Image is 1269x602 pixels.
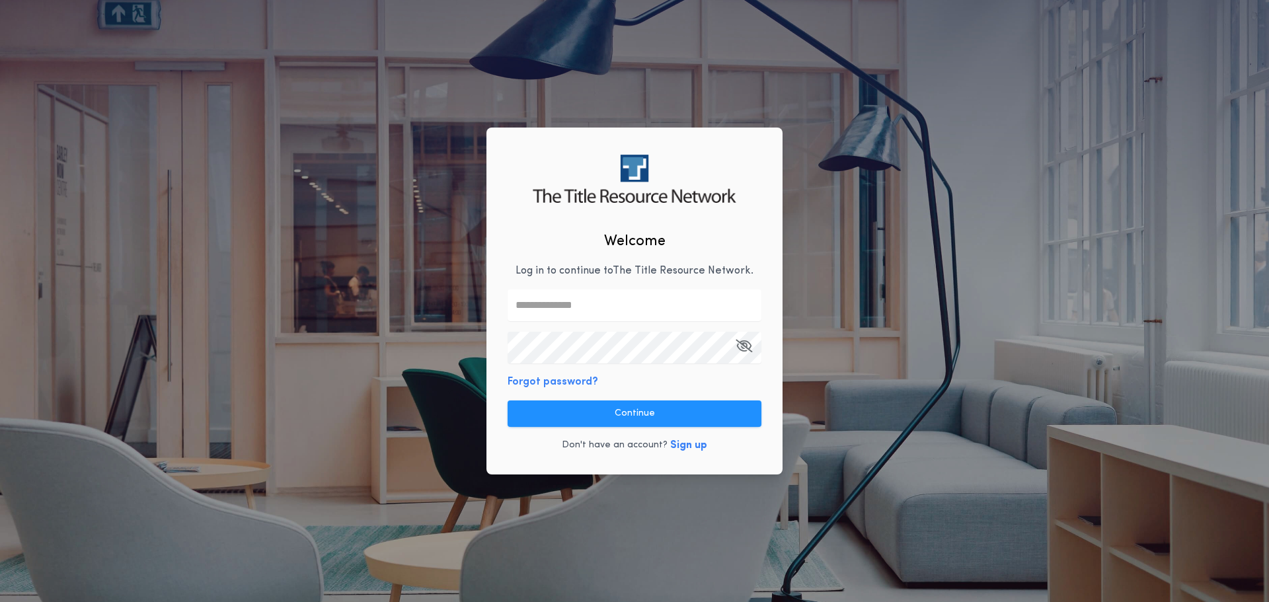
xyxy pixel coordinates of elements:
img: logo [533,155,736,203]
button: Forgot password? [508,374,598,390]
button: Continue [508,400,761,427]
p: Don't have an account? [562,439,668,452]
p: Log in to continue to The Title Resource Network . [516,263,753,279]
h2: Welcome [604,231,666,252]
button: Sign up [670,437,707,453]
